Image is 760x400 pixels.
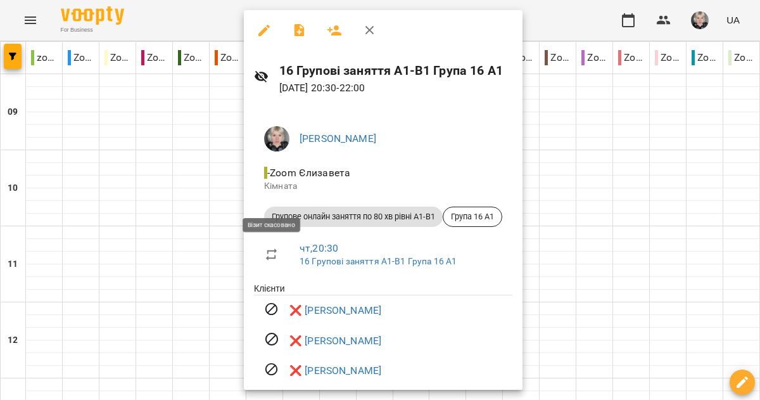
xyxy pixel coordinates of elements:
[264,211,443,223] span: Групове онлайн заняття по 80 хв рівні А1-В1
[443,211,502,223] span: Група 16 А1
[443,207,502,227] div: Група 16 А1
[289,363,381,378] a: ❌ [PERSON_NAME]
[300,242,338,254] a: чт , 20:30
[264,180,502,193] p: Кімната
[279,61,512,81] h6: 16 Групові заняття А1-В1 Група 16 А1
[289,303,381,318] a: ❌ [PERSON_NAME]
[289,333,381,349] a: ❌ [PERSON_NAME]
[279,81,512,96] p: [DATE] 20:30 - 22:00
[264,332,279,347] svg: Візит скасовано
[264,362,279,377] svg: Візит скасовано
[264,167,353,179] span: - Zoom Єлизавета
[264,126,289,152] img: e6b29b008becd306e3c71aec93de28f6.jpeg
[300,132,376,145] a: [PERSON_NAME]
[300,256,457,266] a: 16 Групові заняття А1-В1 Група 16 А1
